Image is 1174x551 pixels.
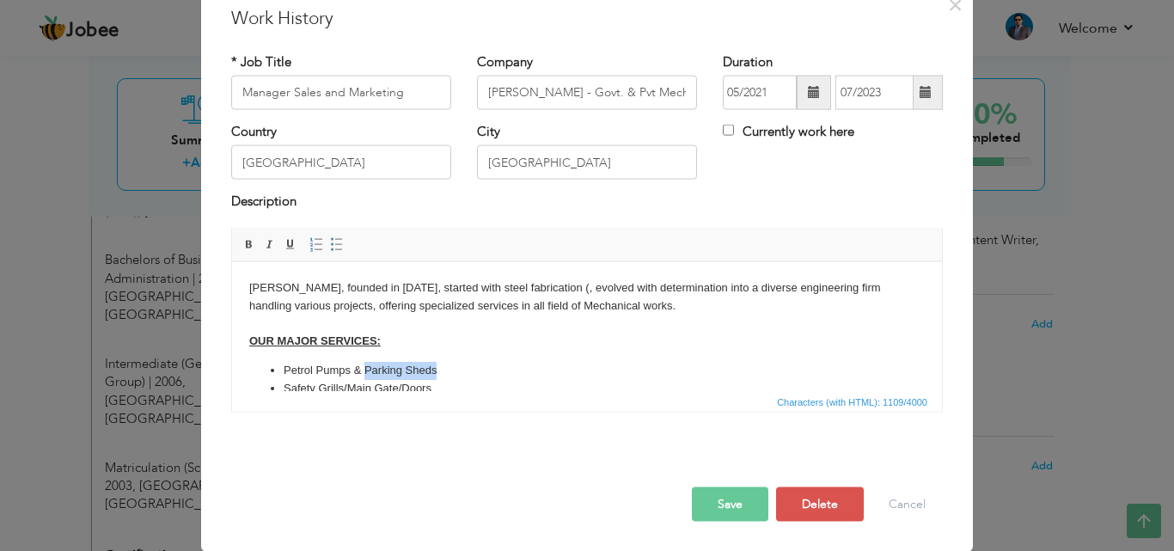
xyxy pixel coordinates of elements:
label: Country [231,123,277,141]
a: Bold [240,235,259,254]
a: Underline [281,235,300,254]
a: Italic [260,235,279,254]
input: From [723,76,797,110]
label: Currently work here [723,123,854,141]
div: Statistics [773,394,932,409]
a: Insert/Remove Numbered List [307,235,326,254]
li: Petrol Pumps & Parking Sheds [52,100,658,118]
li: Safety Grills/Main Gate/Doors [52,118,658,136]
u: OUR MAJOR SERVICES: [17,72,149,85]
input: Present [835,76,914,110]
button: Cancel [871,487,943,521]
h3: Work History [231,5,943,31]
body: [PERSON_NAME], founded in [DATE], started with steel fabrication (, evolved with determination in... [17,17,693,319]
iframe: Rich Text Editor, workEditor [232,261,942,390]
label: Duration [723,52,773,70]
button: Save [692,487,768,521]
button: Delete [776,487,864,521]
a: Insert/Remove Bulleted List [327,235,346,254]
label: Company [477,52,533,70]
label: Description [231,193,297,211]
input: Currently work here [723,125,734,136]
span: Characters (with HTML): 1109/4000 [773,394,931,409]
label: * Job Title [231,52,291,70]
label: City [477,123,500,141]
